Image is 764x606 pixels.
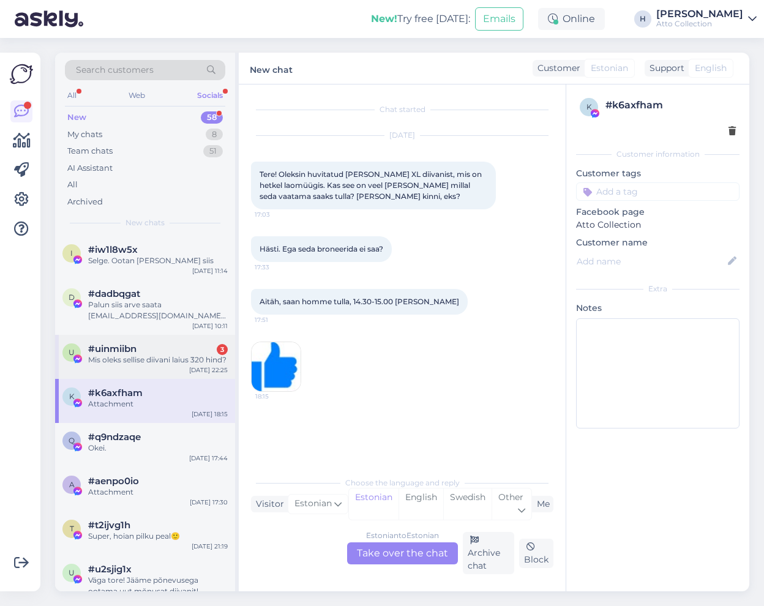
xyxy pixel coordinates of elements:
p: Customer tags [576,167,740,180]
div: All [65,88,79,103]
span: q [69,436,75,445]
span: d [69,293,75,302]
div: Block [519,539,553,568]
div: Selge. Ootan [PERSON_NAME] siis [88,255,228,266]
div: Mis oleks sellise diivani laius 320 hind? [88,354,228,365]
img: Askly Logo [10,62,33,86]
div: Attachment [88,398,228,410]
div: 8 [206,129,223,141]
span: Estonian [591,62,628,75]
span: English [695,62,727,75]
span: 17:33 [255,263,301,272]
p: Facebook page [576,206,740,219]
span: #aenpo0io [88,476,139,487]
div: English [399,488,443,520]
div: All [67,179,78,191]
span: #iw1l8w5x [88,244,138,255]
span: New chats [125,217,165,228]
span: #k6axfham [88,387,143,398]
span: Tere! Oleksin huvitatud [PERSON_NAME] XL diivanist, mis on hetkel laomüügis. Kas see on veel [PER... [260,170,484,201]
div: Online [538,8,605,30]
div: Super, hoian pilku peal🙂 [88,531,228,542]
div: Socials [195,88,225,103]
div: [DATE] 18:15 [192,410,228,419]
input: Add name [577,255,725,268]
div: H [634,10,651,28]
span: Aitäh, saan homme tulla, 14.30-15.00 [PERSON_NAME] [260,297,459,306]
input: Add a tag [576,182,740,201]
a: [PERSON_NAME]Atto Collection [656,9,757,29]
span: #q9ndzaqe [88,432,141,443]
div: 51 [203,145,223,157]
div: [DATE] 17:30 [190,498,228,507]
div: Team chats [67,145,113,157]
div: Palun siis arve saata [EMAIL_ADDRESS][DOMAIN_NAME] ja arvesaajaks Supelhai OÜ. [88,299,228,321]
div: Extra [576,283,740,294]
div: # k6axfham [605,98,736,113]
div: Customer [533,62,580,75]
span: t [70,524,74,533]
span: 18:15 [255,392,301,401]
div: Choose the language and reply [251,477,553,488]
div: Chat started [251,104,553,115]
div: 3 [217,344,228,355]
span: Hästi. Ega seda broneerida ei saa? [260,244,383,253]
div: Archive chat [463,532,515,574]
div: Archived [67,196,103,208]
span: k [69,392,75,401]
b: New! [371,13,397,24]
div: Web [126,88,148,103]
button: Emails [475,7,523,31]
div: New [67,111,86,124]
span: Estonian [294,497,332,511]
div: Customer information [576,149,740,160]
span: Search customers [76,64,154,77]
div: AI Assistant [67,162,113,174]
div: Okei. [88,443,228,454]
span: k [586,102,592,111]
span: i [70,249,73,258]
div: [DATE] 11:14 [192,266,228,275]
span: a [69,480,75,489]
div: [DATE] [251,130,553,141]
span: #t2ijvg1h [88,520,130,531]
img: Attachment [252,342,301,391]
div: Attachment [88,487,228,498]
p: Atto Collection [576,219,740,231]
div: Me [532,498,550,511]
span: #dadbqgat [88,288,140,299]
span: #u2sjig1x [88,564,132,575]
div: Visitor [251,498,284,511]
div: [DATE] 10:11 [192,321,228,331]
label: New chat [250,60,293,77]
div: Take over the chat [347,542,458,564]
div: [DATE] 22:25 [189,365,228,375]
span: #uinmiibn [88,343,137,354]
div: My chats [67,129,102,141]
div: Atto Collection [656,19,743,29]
div: [DATE] 17:44 [189,454,228,463]
div: Estonian to Estonian [366,530,439,541]
div: Väga tore! Jääme põnevusega ootama uut mõnusat diivanit! [88,575,228,597]
div: Estonian [349,488,399,520]
span: u [69,348,75,357]
div: Try free [DATE]: [371,12,470,26]
span: 17:03 [255,210,301,219]
p: Notes [576,302,740,315]
div: Swedish [443,488,492,520]
p: Customer name [576,236,740,249]
span: u [69,568,75,577]
div: 58 [201,111,223,124]
div: [DATE] 21:19 [192,542,228,551]
div: [PERSON_NAME] [656,9,743,19]
span: 17:51 [255,315,301,324]
span: Other [498,492,523,503]
div: Support [645,62,684,75]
